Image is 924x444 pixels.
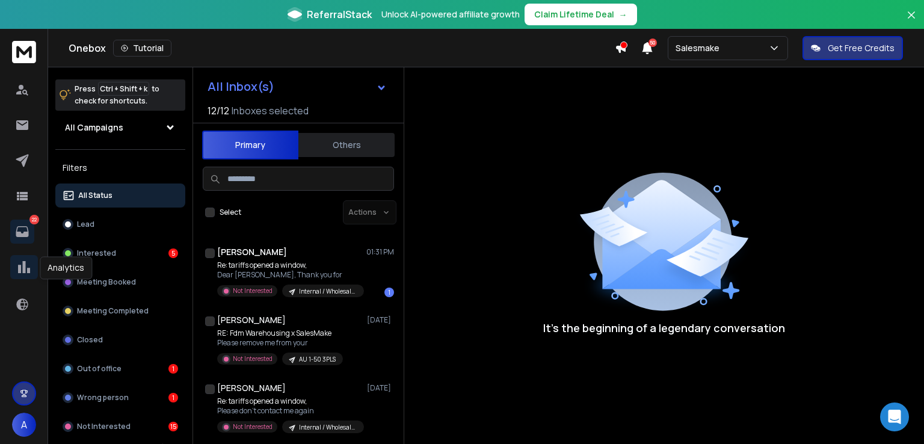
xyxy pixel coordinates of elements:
button: Interested5 [55,241,185,265]
div: Analytics [40,256,92,279]
label: Select [220,208,241,217]
p: 22 [29,215,39,224]
p: Internal / Wholesale & Manufacturing / [GEOGRAPHIC_DATA] [299,423,357,432]
div: 1 [168,393,178,402]
p: Closed [77,335,103,345]
p: [DATE] [367,383,394,393]
h1: All Campaigns [65,122,123,134]
p: Not Interested [233,422,273,431]
a: 22 [10,220,34,244]
button: A [12,413,36,437]
div: 5 [168,248,178,258]
p: Salesmake [676,42,724,54]
p: Internal / Wholesale & Manufacturing / [GEOGRAPHIC_DATA] [299,287,357,296]
p: Wrong person [77,393,129,402]
p: Interested [77,248,116,258]
p: Not Interested [233,354,273,363]
button: Claim Lifetime Deal→ [525,4,637,25]
p: Unlock AI-powered affiliate growth [381,8,520,20]
button: Primary [202,131,298,159]
h3: Filters [55,159,185,176]
p: Meeting Booked [77,277,136,287]
p: Meeting Completed [77,306,149,316]
button: Not Interested15 [55,415,185,439]
button: Closed [55,328,185,352]
button: All Inbox(s) [198,75,396,99]
p: Out of office [77,364,122,374]
p: It’s the beginning of a legendary conversation [543,319,785,336]
p: Dear [PERSON_NAME], Thank you for [217,270,362,280]
p: Lead [77,220,94,229]
div: 1 [384,288,394,297]
h3: Inboxes selected [232,103,309,118]
button: Get Free Credits [802,36,903,60]
p: Get Free Credits [828,42,895,54]
p: All Status [78,191,112,200]
div: 1 [168,364,178,374]
button: Lead [55,212,185,236]
p: Please don’t contact me again [217,406,362,416]
span: 12 / 12 [208,103,229,118]
p: Not Interested [233,286,273,295]
p: RE: Fdm Warehousing x SalesMake [217,328,343,338]
h1: [PERSON_NAME] [217,246,287,258]
button: Wrong person1 [55,386,185,410]
p: [DATE] [367,315,394,325]
button: All Status [55,183,185,208]
span: → [619,8,627,20]
span: ReferralStack [307,7,372,22]
p: Please remove me from your [217,338,343,348]
span: Ctrl + Shift + k [98,82,149,96]
p: AU 1-50 3PLS [299,355,336,364]
div: Onebox [69,40,615,57]
p: Not Interested [77,422,131,431]
p: Re: tariffs opened a window, [217,396,362,406]
button: Others [298,132,395,158]
p: Re: tariffs opened a window, [217,261,362,270]
button: Meeting Completed [55,299,185,323]
span: 50 [648,39,657,47]
h1: All Inbox(s) [208,81,274,93]
button: All Campaigns [55,116,185,140]
h1: [PERSON_NAME] [217,382,286,394]
button: Tutorial [113,40,171,57]
p: 01:31 PM [366,247,394,257]
h1: [PERSON_NAME] [217,314,286,326]
div: Open Intercom Messenger [880,402,909,431]
button: Close banner [904,7,919,36]
button: Meeting Booked [55,270,185,294]
div: 15 [168,422,178,431]
button: Out of office1 [55,357,185,381]
p: Press to check for shortcuts. [75,83,159,107]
